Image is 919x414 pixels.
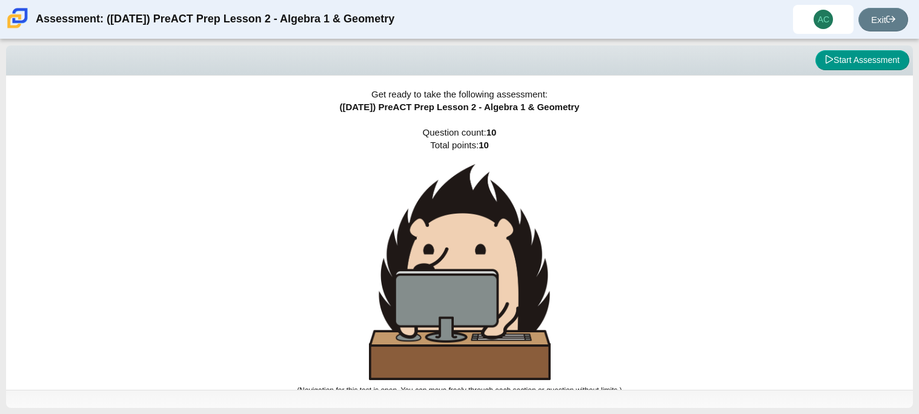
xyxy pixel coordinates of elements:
[297,127,622,395] span: Question count: Total points:
[5,22,30,33] a: Carmen School of Science & Technology
[486,127,497,137] b: 10
[371,89,548,99] span: Get ready to take the following assessment:
[5,5,30,31] img: Carmen School of Science & Technology
[340,102,580,112] span: ([DATE]) PreACT Prep Lesson 2 - Algebra 1 & Geometry
[36,5,394,34] div: Assessment: ([DATE]) PreACT Prep Lesson 2 - Algebra 1 & Geometry
[858,8,908,31] a: Exit
[818,15,829,24] span: AC
[479,140,489,150] b: 10
[815,50,909,71] button: Start Assessment
[297,386,622,395] small: (Navigation for this test is open. You can move freely through each section or question without l...
[369,164,551,380] img: hedgehog-behind-computer-large.png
